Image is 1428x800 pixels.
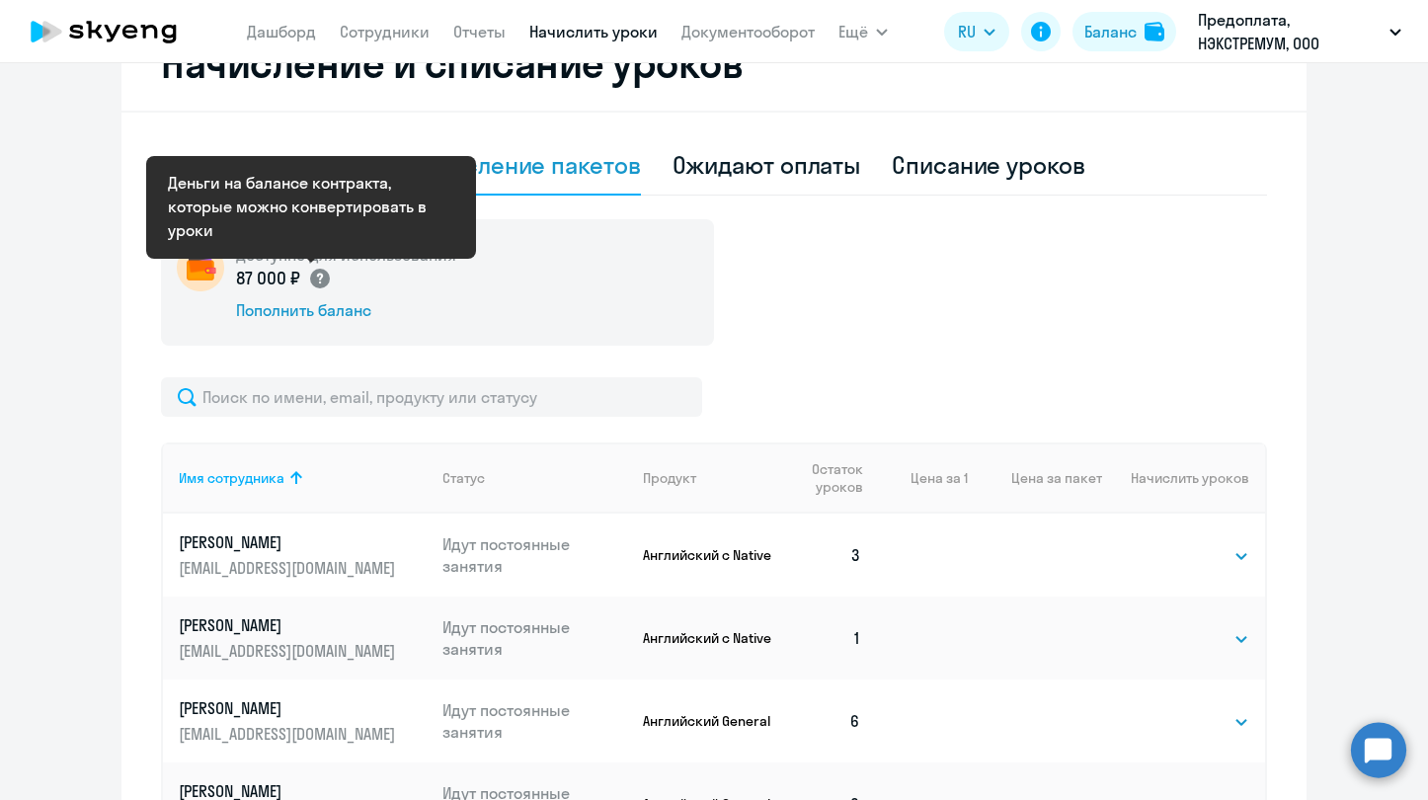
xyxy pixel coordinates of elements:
[247,22,316,41] a: Дашборд
[340,22,430,41] a: Сотрудники
[161,149,379,181] div: Начисление уроков
[776,597,877,680] td: 1
[1198,8,1382,55] p: Предоплата, НЭКСТРЕМУМ, ООО
[1102,442,1265,514] th: Начислить уроков
[1072,12,1176,51] button: Балансbalance
[179,469,284,487] div: Имя сотрудника
[643,469,776,487] div: Продукт
[892,149,1085,181] div: Списание уроков
[944,12,1009,51] button: RU
[877,442,968,514] th: Цена за 1
[643,712,776,730] p: Английский General
[179,614,427,662] a: [PERSON_NAME][EMAIL_ADDRESS][DOMAIN_NAME]
[179,469,427,487] div: Имя сотрудника
[968,442,1102,514] th: Цена за пакет
[792,460,862,496] span: Остаток уроков
[161,40,1267,87] h2: Начисление и списание уроков
[179,697,400,719] p: [PERSON_NAME]
[643,629,776,647] p: Английский с Native
[442,469,485,487] div: Статус
[179,614,400,636] p: [PERSON_NAME]
[179,557,400,579] p: [EMAIL_ADDRESS][DOMAIN_NAME]
[177,244,224,291] img: wallet-circle.png
[411,149,640,181] div: Начисление пакетов
[1145,22,1164,41] img: balance
[1188,8,1411,55] button: Предоплата, НЭКСТРЕМУМ, ООО
[792,460,877,496] div: Остаток уроков
[643,546,776,564] p: Английский с Native
[673,149,861,181] div: Ожидают оплаты
[179,697,427,745] a: [PERSON_NAME][EMAIL_ADDRESS][DOMAIN_NAME]
[838,12,888,51] button: Ещё
[643,469,696,487] div: Продукт
[776,514,877,597] td: 3
[442,533,628,577] p: Идут постоянные занятия
[179,723,400,745] p: [EMAIL_ADDRESS][DOMAIN_NAME]
[179,531,427,579] a: [PERSON_NAME][EMAIL_ADDRESS][DOMAIN_NAME]
[161,377,702,417] input: Поиск по имени, email, продукту или статусу
[236,299,456,321] div: Пополнить баланс
[442,616,628,660] p: Идут постоянные занятия
[958,20,976,43] span: RU
[681,22,815,41] a: Документооборот
[442,699,628,743] p: Идут постоянные занятия
[179,640,400,662] p: [EMAIL_ADDRESS][DOMAIN_NAME]
[236,266,332,291] p: 87 000 ₽
[442,469,628,487] div: Статус
[179,531,400,553] p: [PERSON_NAME]
[453,22,506,41] a: Отчеты
[1084,20,1137,43] div: Баланс
[838,20,868,43] span: Ещё
[168,171,454,242] div: Деньги на балансе контракта, которые можно конвертировать в уроки
[776,680,877,762] td: 6
[529,22,658,41] a: Начислить уроки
